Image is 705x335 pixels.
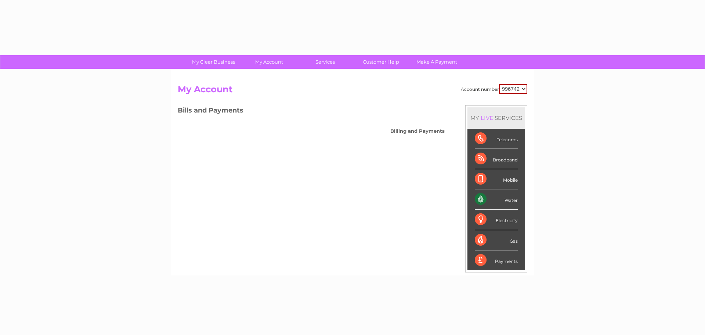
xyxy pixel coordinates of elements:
div: Account number [461,84,527,94]
a: Services [295,55,355,69]
a: Make A Payment [406,55,467,69]
div: Electricity [475,210,518,230]
div: Payments [475,250,518,270]
div: Water [475,189,518,210]
a: My Clear Business [183,55,244,69]
div: Telecoms [475,129,518,149]
h2: My Account [178,84,527,98]
h3: Bills and Payments [178,105,445,118]
a: Customer Help [351,55,411,69]
div: MY SERVICES [467,107,525,128]
h4: Billing and Payments [390,128,445,134]
a: My Account [239,55,300,69]
div: Gas [475,230,518,250]
div: Mobile [475,169,518,189]
div: Broadband [475,149,518,169]
div: LIVE [479,114,495,121]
